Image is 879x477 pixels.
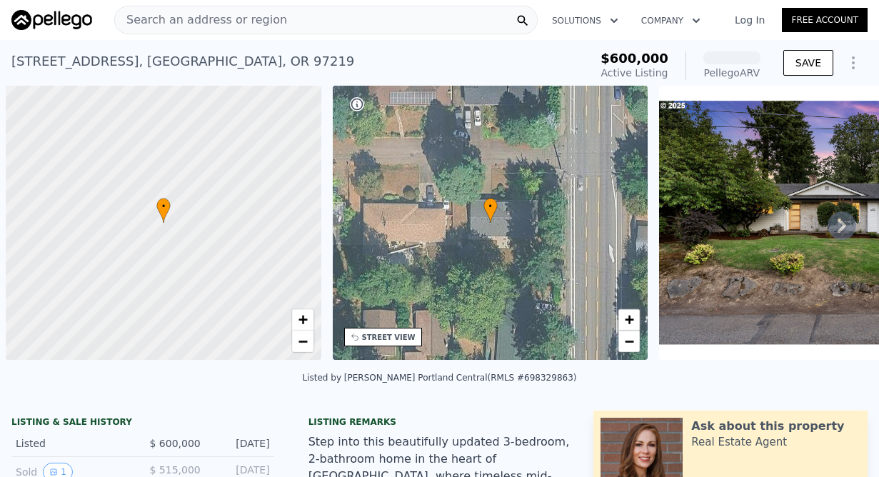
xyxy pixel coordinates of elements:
[718,13,782,27] a: Log In
[703,66,760,80] div: Pellego ARV
[212,436,270,451] div: [DATE]
[11,416,274,431] div: LISTING & SALE HISTORY
[601,67,668,79] span: Active Listing
[782,8,868,32] a: Free Account
[783,50,833,76] button: SAVE
[11,51,354,71] div: [STREET_ADDRESS] , [GEOGRAPHIC_DATA] , OR 97219
[625,332,634,350] span: −
[11,10,92,30] img: Pellego
[630,8,712,34] button: Company
[483,198,498,223] div: •
[618,309,640,331] a: Zoom in
[483,200,498,213] span: •
[149,464,200,476] span: $ 515,000
[362,332,416,343] div: STREET VIEW
[691,435,787,449] div: Real Estate Agent
[292,309,313,331] a: Zoom in
[625,311,634,328] span: +
[618,331,640,352] a: Zoom out
[16,436,131,451] div: Listed
[115,11,287,29] span: Search an address or region
[149,438,200,449] span: $ 600,000
[292,331,313,352] a: Zoom out
[308,416,571,428] div: Listing remarks
[298,311,307,328] span: +
[541,8,630,34] button: Solutions
[691,418,844,435] div: Ask about this property
[303,373,577,383] div: Listed by [PERSON_NAME] Portland Central (RMLS #698329863)
[156,198,171,223] div: •
[298,332,307,350] span: −
[156,200,171,213] span: •
[601,51,668,66] span: $600,000
[839,49,868,77] button: Show Options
